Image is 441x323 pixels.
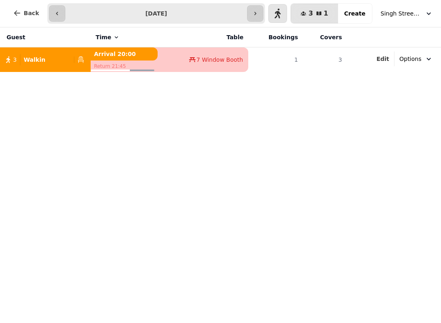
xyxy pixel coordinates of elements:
span: 3 [13,56,17,64]
span: Back [24,10,39,16]
span: Edit [376,56,389,62]
button: Options [394,52,438,66]
span: Singh Street Bruntsfield [381,9,421,18]
button: 31 [291,4,338,23]
span: 7 Window Booth [196,56,243,64]
span: Options [399,55,421,63]
span: Time [96,33,111,41]
td: 3 [303,47,347,72]
button: Create [338,4,372,23]
p: Walkin [24,56,45,64]
button: Back [7,3,46,23]
span: 1 [324,10,328,17]
span: 3 [308,10,313,17]
th: Table [158,27,248,47]
span: Create [344,11,365,16]
button: Edit [376,55,389,63]
button: Time [96,33,119,41]
button: Singh Street Bruntsfield [376,6,438,21]
th: Covers [303,27,347,47]
th: Bookings [248,27,303,47]
p: Arrival 20:00 [91,47,158,61]
p: Return 21:45 [91,61,158,72]
td: 1 [248,47,303,72]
